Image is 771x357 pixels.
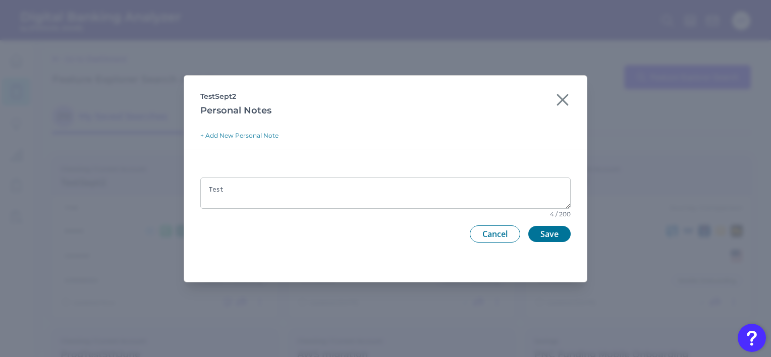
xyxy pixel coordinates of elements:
[200,177,571,209] textarea: Test
[528,226,571,242] button: Save
[200,210,571,218] div: 4 / 200
[200,132,279,139] a: + Add New Personal Note
[470,225,520,243] button: Cancel
[200,105,555,116] div: Personal Notes
[738,324,766,352] button: Open Resource Center
[200,92,555,101] div: TestSept2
